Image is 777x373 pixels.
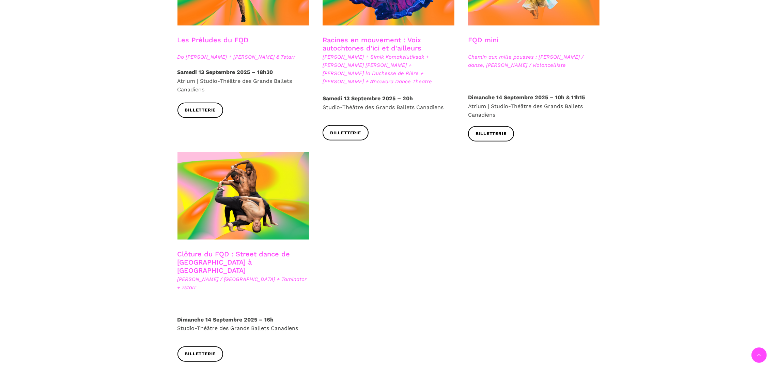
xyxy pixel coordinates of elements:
span: Billetterie [476,130,507,137]
a: FQD mini [468,36,498,44]
span: [PERSON_NAME] + Simik Komaksiutiksak + [PERSON_NAME] [PERSON_NAME] + [PERSON_NAME] la Duchesse de... [323,53,454,86]
a: Clôture du FQD : Street dance de [GEOGRAPHIC_DATA] à [GEOGRAPHIC_DATA] [177,250,290,274]
span: Billetterie [185,350,216,358]
a: Billetterie [177,346,223,362]
span: Billetterie [330,130,361,137]
a: Racines en mouvement : Voix autochtones d'ici et d'ailleurs [323,36,421,52]
a: Les Préludes du FQD [177,36,249,44]
span: Chemin aux mille pousses : [PERSON_NAME] / danse, [PERSON_NAME] / violoncelliste [468,53,600,69]
span: Billetterie [185,107,216,114]
p: Studio-Théâtre des Grands Ballets Canadiens [323,94,454,111]
span: [PERSON_NAME] / [GEOGRAPHIC_DATA] + Taminator + 7starr [177,275,309,292]
strong: Samedi 13 Septembre 2025 – 20h [323,95,413,102]
a: Billetterie [468,126,514,141]
span: Do [PERSON_NAME] + [PERSON_NAME] & 7starr [177,53,309,61]
p: Atrium | Studio-Théâtre des Grands Ballets Canadiens [468,93,600,119]
p: Studio-Théâtre des Grands Ballets Canadiens [177,315,309,333]
p: Atrium | Studio-Théâtre des Grands Ballets Canadiens [177,68,309,94]
strong: Dimanche 14 Septembre 2025 – 16h [177,316,274,323]
a: Billetterie [323,125,369,140]
a: Billetterie [177,103,223,118]
strong: Dimanche 14 Septembre 2025 – 10h & 11h15 [468,94,585,101]
strong: Samedi 13 Septembre 2025 – 18h30 [177,69,273,75]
